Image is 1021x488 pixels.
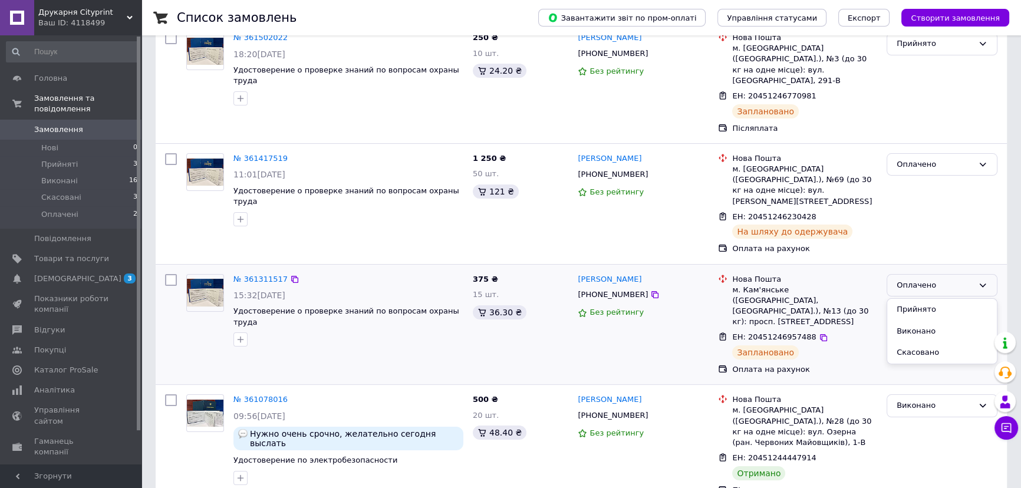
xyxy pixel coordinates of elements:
[233,186,459,206] a: Удостоверение о проверке знаний по вопросам охраны труда
[548,12,696,23] span: Завантажити звіт по пром-оплаті
[578,274,641,285] a: [PERSON_NAME]
[473,154,506,163] span: 1 250 ₴
[186,32,224,70] a: Фото товару
[233,291,285,300] span: 15:32[DATE]
[887,321,997,342] li: Виконано
[538,9,706,27] button: Завантажити звіт по пром-оплаті
[238,429,248,438] img: :speech_balloon:
[6,41,139,62] input: Пошук
[732,405,877,448] div: м. [GEOGRAPHIC_DATA] ([GEOGRAPHIC_DATA].), №28 (до 30 кг на одне місце): вул. Озерна (ран. Червон...
[34,294,109,315] span: Показники роботи компанії
[34,93,141,114] span: Замовлення та повідомлення
[38,7,127,18] span: Друкарня Cityprint
[34,405,109,426] span: Управління сайтом
[732,43,877,86] div: м. [GEOGRAPHIC_DATA] ([GEOGRAPHIC_DATA].), №3 (до 30 кг на одне місце): вул. [GEOGRAPHIC_DATA], 2...
[473,169,499,178] span: 50 шт.
[911,14,1000,22] span: Створити замовлення
[897,38,973,50] div: Прийнято
[732,285,877,328] div: м. Кам'янське ([GEOGRAPHIC_DATA], [GEOGRAPHIC_DATA].), №13 (до 30 кг): просп. [STREET_ADDRESS]
[897,279,973,292] div: Оплачено
[38,18,141,28] div: Ваш ID: 4118499
[34,345,66,355] span: Покупці
[233,170,285,179] span: 11:01[DATE]
[473,395,498,404] span: 500 ₴
[838,9,890,27] button: Експорт
[732,243,877,254] div: Оплата на рахунок
[473,305,526,319] div: 36.30 ₴
[133,143,137,153] span: 0
[177,11,297,25] h1: Список замовлень
[473,426,526,440] div: 48.40 ₴
[473,411,499,420] span: 20 шт.
[578,32,641,44] a: [PERSON_NAME]
[233,275,288,283] a: № 361311517
[589,187,644,196] span: Без рейтингу
[473,290,499,299] span: 15 шт.
[233,50,285,59] span: 18:20[DATE]
[994,416,1018,440] button: Чат з покупцем
[732,394,877,405] div: Нова Пошта
[133,192,137,203] span: 3
[589,67,644,75] span: Без рейтингу
[578,394,641,405] a: [PERSON_NAME]
[473,184,519,199] div: 121 ₴
[897,400,973,412] div: Виконано
[887,342,997,364] li: Скасовано
[732,164,877,207] div: м. [GEOGRAPHIC_DATA] ([GEOGRAPHIC_DATA].), №69 (до 30 кг на одне місце): вул. [PERSON_NAME][STREE...
[233,306,459,327] a: Удостоверение о проверке знаний по вопросам охраны труда
[575,167,650,182] div: [PHONE_NUMBER]
[41,143,58,153] span: Нові
[187,400,223,427] img: Фото товару
[901,9,1009,27] button: Створити замовлення
[732,453,816,462] span: ЕН: 20451244447914
[732,153,877,164] div: Нова Пошта
[890,13,1009,22] a: Створити замовлення
[41,192,81,203] span: Скасовані
[233,154,288,163] a: № 361417519
[732,225,852,239] div: На шляху до одержувача
[34,233,91,244] span: Повідомлення
[233,395,288,404] a: № 361078016
[250,429,459,448] span: Нужно очень срочно, желательно сегодня выслать
[732,332,816,341] span: ЕН: 20451246957488
[34,325,65,335] span: Відгуки
[34,124,83,135] span: Замовлення
[732,364,877,375] div: Оплата на рахунок
[233,456,397,464] a: Удостоверение по электробезопасности
[34,385,75,395] span: Аналітика
[34,365,98,375] span: Каталог ProSale
[732,466,785,480] div: Отримано
[41,209,78,220] span: Оплачені
[133,159,137,170] span: 3
[233,33,288,42] a: № 361502022
[575,287,650,302] div: [PHONE_NUMBER]
[41,159,78,170] span: Прийняті
[187,159,223,186] img: Фото товару
[186,274,224,312] a: Фото товару
[186,394,224,432] a: Фото товару
[589,428,644,437] span: Без рейтингу
[473,49,499,58] span: 10 шт.
[187,38,223,65] img: Фото товару
[34,436,109,457] span: Гаманець компанії
[34,273,121,284] span: [DEMOGRAPHIC_DATA]
[732,123,877,134] div: Післяплата
[732,274,877,285] div: Нова Пошта
[887,299,997,321] li: Прийнято
[717,9,826,27] button: Управління статусами
[732,345,799,360] div: Заплановано
[732,32,877,43] div: Нова Пошта
[124,273,136,283] span: 3
[727,14,817,22] span: Управління статусами
[732,212,816,221] span: ЕН: 20451246230428
[732,104,799,118] div: Заплановано
[473,64,526,78] div: 24.20 ₴
[589,308,644,316] span: Без рейтингу
[575,408,650,423] div: [PHONE_NUMBER]
[578,153,641,164] a: [PERSON_NAME]
[129,176,137,186] span: 16
[233,65,459,85] a: Удостоверение о проверке знаний по вопросам охраны труда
